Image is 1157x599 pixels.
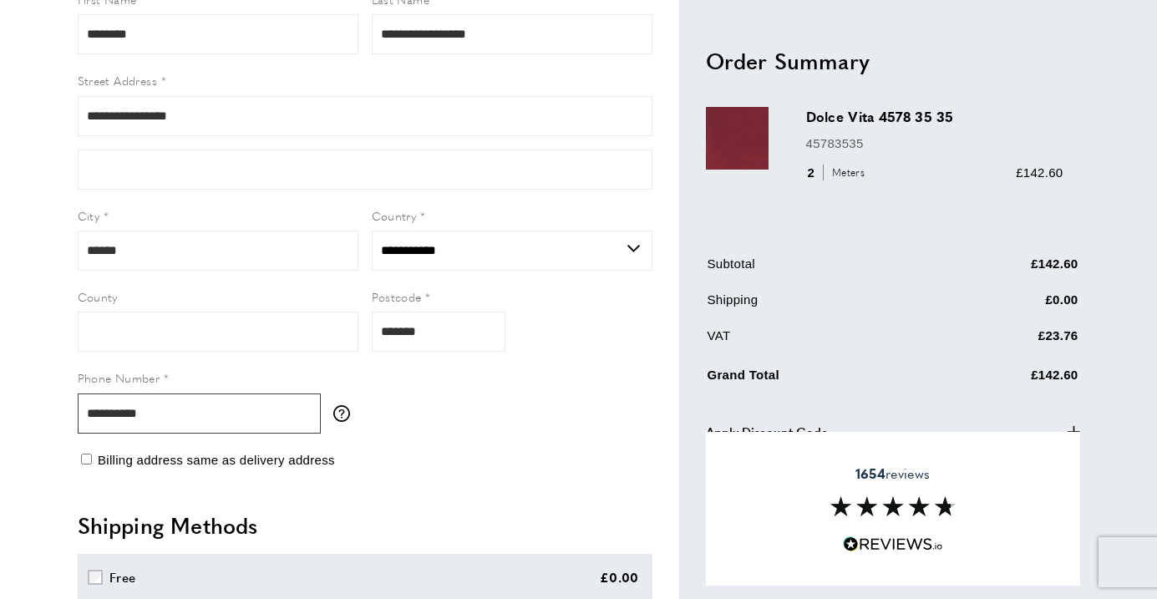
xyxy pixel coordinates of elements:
img: Dolce Vita 4578 35 35 [706,107,769,170]
h2: Shipping Methods [78,510,652,541]
span: Meters [823,165,869,180]
td: VAT [708,325,931,358]
td: Shipping [708,289,931,322]
span: Street Address [78,72,158,89]
span: Country [372,207,417,224]
h2: Order Summary [706,45,1080,75]
span: City [78,207,100,224]
div: £0.00 [600,567,639,587]
strong: 1654 [855,464,886,483]
img: Reviews.io 5 stars [843,536,943,552]
span: Apply Discount Code [706,421,828,441]
td: Subtotal [708,253,931,286]
td: £142.60 [932,253,1078,286]
span: £142.60 [1016,165,1063,179]
p: 45783535 [806,133,1063,153]
span: County [78,288,118,305]
td: £0.00 [932,289,1078,322]
button: More information [333,405,358,422]
td: £142.60 [932,361,1078,397]
h3: Dolce Vita 4578 35 35 [806,107,1063,126]
img: Reviews section [830,496,956,516]
div: Free [109,567,135,587]
span: reviews [855,465,930,482]
td: £23.76 [932,325,1078,358]
span: Billing address same as delivery address [98,453,335,467]
span: Phone Number [78,369,160,386]
input: Billing address same as delivery address [81,454,92,464]
div: 2 [806,162,870,182]
td: Grand Total [708,361,931,397]
span: Postcode [372,288,422,305]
